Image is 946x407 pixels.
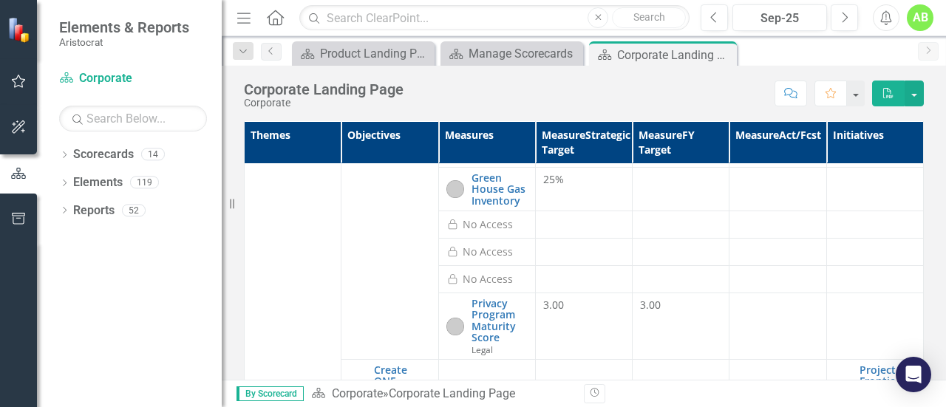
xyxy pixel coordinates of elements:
[738,10,822,27] div: Sep-25
[640,298,661,312] span: 3.00
[633,11,665,23] span: Search
[73,174,123,191] a: Elements
[296,44,431,63] a: Product Landing Page
[73,202,115,219] a: Reports
[59,70,207,87] a: Corporate
[907,4,933,31] button: AB
[130,177,159,189] div: 119
[543,298,564,312] span: 3.00
[472,343,493,355] span: Legal
[896,357,931,392] div: Open Intercom Messenger
[244,98,404,109] div: Corporate
[7,17,33,43] img: ClearPoint Strategy
[244,81,404,98] div: Corporate Landing Page
[332,386,383,400] a: Corporate
[236,386,304,401] span: By Scorecard
[732,4,827,31] button: Sep-25
[463,272,513,287] div: No Access
[617,46,733,64] div: Corporate Landing Page
[444,44,579,63] a: Manage Scorecards
[472,298,528,343] a: Privacy Program Maturity Score
[122,204,146,216] div: 52
[472,172,528,206] a: Green House Gas Inventory
[389,386,515,400] div: Corporate Landing Page
[59,36,189,48] small: Aristocrat
[463,244,513,259] div: No Access
[141,148,165,161] div: 14
[463,217,513,232] div: No Access
[860,364,916,387] a: Project Frontier
[446,180,464,198] img: Not Started
[612,7,686,28] button: Search
[311,386,573,403] div: »
[834,377,852,394] img: Not Defined
[73,146,134,163] a: Scorecards
[59,18,189,36] span: Elements & Reports
[59,106,207,131] input: Search Below...
[543,172,564,186] span: 25%
[320,44,431,63] div: Product Landing Page
[446,318,464,335] img: Not Started
[469,44,579,63] div: Manage Scorecards
[299,5,690,31] input: Search ClearPoint...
